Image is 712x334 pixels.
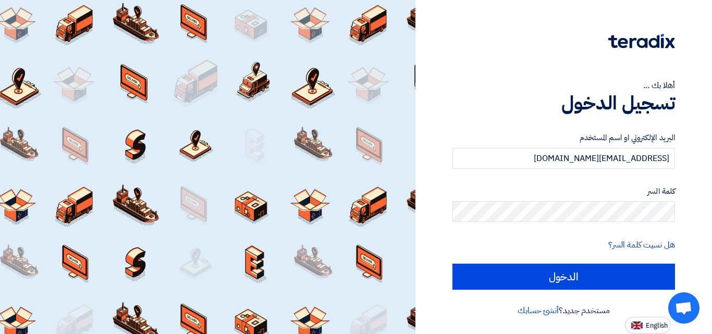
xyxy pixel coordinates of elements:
[452,92,675,115] h1: تسجيل الدخول
[452,185,675,197] label: كلمة السر
[646,322,668,329] span: English
[625,317,671,333] button: English
[452,132,675,144] label: البريد الإلكتروني او اسم المستخدم
[668,292,699,324] a: Open chat
[608,239,675,251] a: هل نسيت كلمة السر؟
[452,264,675,290] input: الدخول
[452,148,675,169] input: أدخل بريد العمل الإلكتروني او اسم المستخدم الخاص بك ...
[518,304,559,317] a: أنشئ حسابك
[631,321,643,329] img: en-US.png
[608,34,675,48] img: Teradix logo
[452,304,675,317] div: مستخدم جديد؟
[452,79,675,92] div: أهلا بك ...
